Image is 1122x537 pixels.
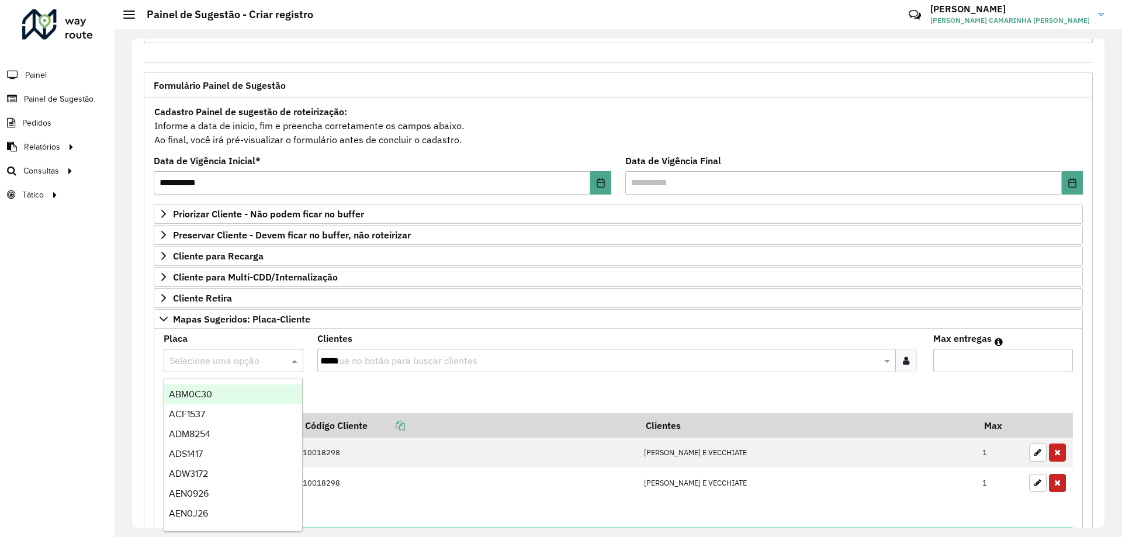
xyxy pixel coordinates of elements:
[995,337,1003,347] em: Máximo de clientes que serão colocados na mesma rota com os clientes informados
[154,309,1083,329] a: Mapas Sugeridos: Placa-Cliente
[154,106,347,117] strong: Cadastro Painel de sugestão de roteirização:
[933,331,992,345] label: Max entregas
[154,246,1083,266] a: Cliente para Recarga
[173,314,310,324] span: Mapas Sugeridos: Placa-Cliente
[976,467,1023,498] td: 1
[368,420,405,431] a: Copiar
[169,409,205,419] span: ACF1537
[297,467,638,498] td: 10018298
[169,389,212,399] span: ABM0C30
[169,508,208,518] span: AEN0J26
[173,209,364,219] span: Priorizar Cliente - Não podem ficar no buffer
[173,230,411,240] span: Preservar Cliente - Devem ficar no buffer, não roteirizar
[169,489,209,498] span: AEN0926
[173,272,338,282] span: Cliente para Multi-CDD/Internalização
[164,378,303,532] ng-dropdown-panel: Options list
[25,69,47,81] span: Painel
[154,267,1083,287] a: Cliente para Multi-CDD/Internalização
[976,413,1023,438] th: Max
[154,81,286,90] span: Formulário Painel de Sugestão
[169,429,210,439] span: ADM8254
[638,467,976,498] td: [PERSON_NAME] E VECCHIATE
[154,225,1083,245] a: Preservar Cliente - Devem ficar no buffer, não roteirizar
[638,438,976,468] td: [PERSON_NAME] E VECCHIATE
[24,141,60,153] span: Relatórios
[169,449,203,459] span: ADS1417
[590,171,611,195] button: Choose Date
[154,288,1083,308] a: Cliente Retira
[24,93,93,105] span: Painel de Sugestão
[154,204,1083,224] a: Priorizar Cliente - Não podem ficar no buffer
[902,2,927,27] a: Contato Rápido
[173,293,232,303] span: Cliente Retira
[154,104,1083,147] div: Informe a data de inicio, fim e preencha corretamente os campos abaixo. Ao final, você irá pré-vi...
[930,4,1090,15] h3: [PERSON_NAME]
[1062,171,1083,195] button: Choose Date
[638,413,976,438] th: Clientes
[317,331,352,345] label: Clientes
[976,438,1023,468] td: 1
[22,117,51,129] span: Pedidos
[297,413,638,438] th: Código Cliente
[297,438,638,468] td: 10018298
[164,331,188,345] label: Placa
[23,165,59,177] span: Consultas
[154,154,261,168] label: Data de Vigência Inicial
[135,8,313,21] h2: Painel de Sugestão - Criar registro
[173,251,264,261] span: Cliente para Recarga
[169,469,208,479] span: ADW3172
[22,189,44,201] span: Tático
[930,15,1090,26] span: [PERSON_NAME] CAMARINHA [PERSON_NAME]
[625,154,721,168] label: Data de Vigência Final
